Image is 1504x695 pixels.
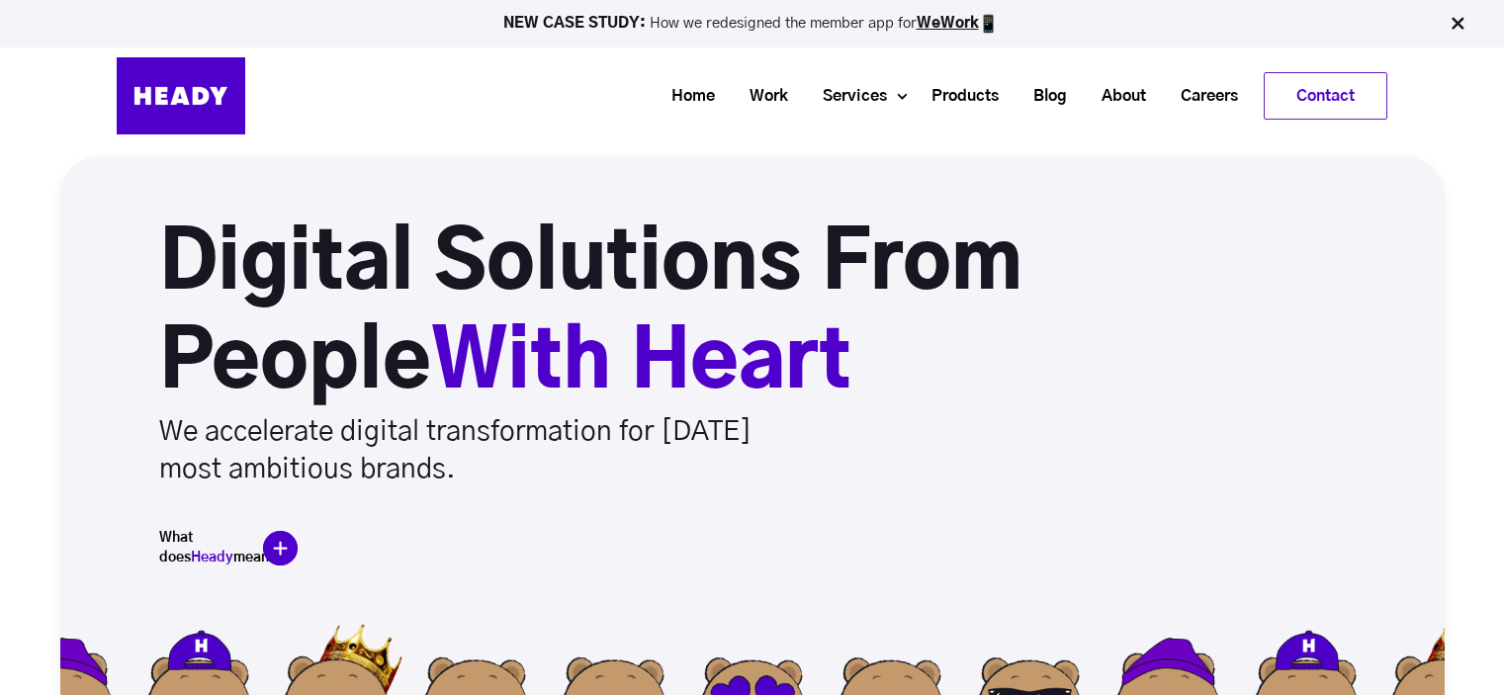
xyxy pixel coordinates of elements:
img: Close Bar [1448,14,1467,34]
a: Home [647,78,725,115]
span: Heady [191,551,233,565]
div: Navigation Menu [265,72,1387,120]
a: Blog [1009,78,1077,115]
h1: Digital Solutions From People [159,216,1207,413]
a: Services [798,78,897,115]
img: plus-icon [263,531,298,565]
h5: What does mean? [159,528,258,567]
strong: NEW CASE STUDY: [503,16,650,31]
img: Heady_Logo_Web-01 (1) [117,57,245,134]
a: Contact [1265,73,1386,119]
a: Careers [1156,78,1248,115]
a: Work [725,78,798,115]
span: With Heart [431,324,851,403]
a: Products [907,78,1009,115]
p: We accelerate digital transformation for [DATE] most ambitious brands. [159,413,808,488]
img: app emoji [979,14,999,34]
p: How we redesigned the member app for [9,14,1495,34]
a: WeWork [917,16,979,31]
a: About [1077,78,1156,115]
